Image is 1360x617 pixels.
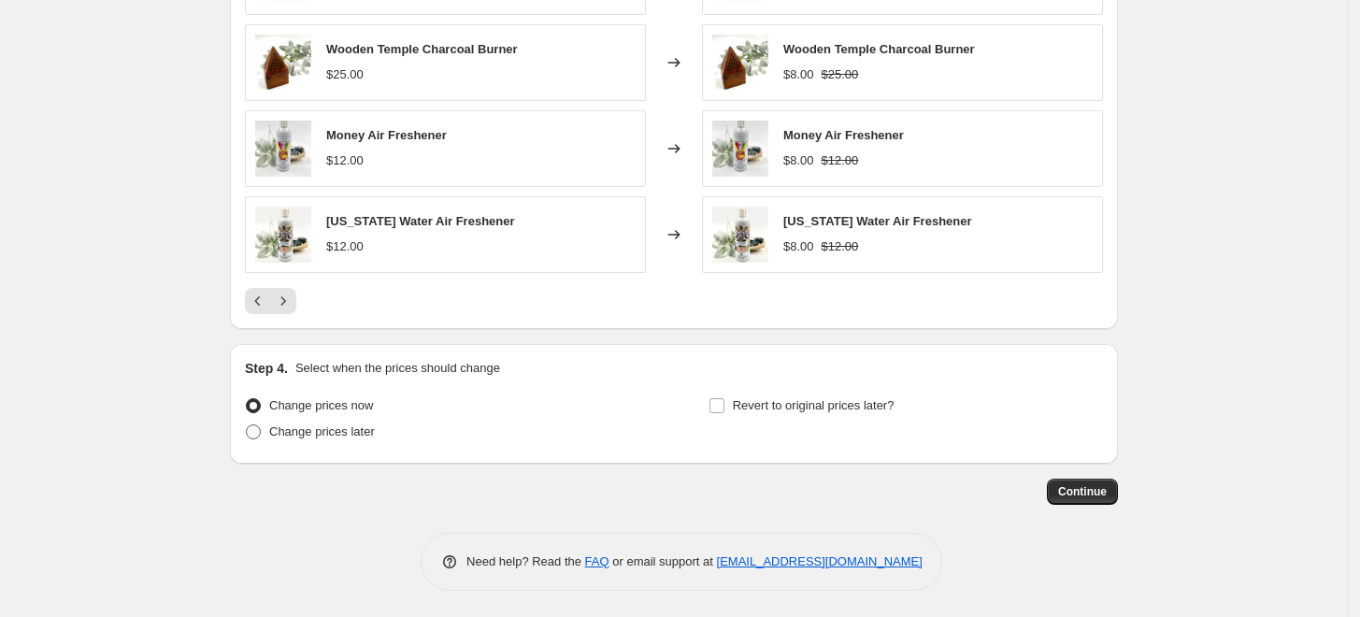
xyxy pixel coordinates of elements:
div: $8.00 [783,151,814,170]
span: [US_STATE] Water Air Freshener [783,214,972,228]
div: $12.00 [326,151,364,170]
div: $12.00 [326,237,364,256]
a: FAQ [585,554,609,568]
nav: Pagination [245,288,296,314]
span: Need help? Read the [466,554,585,568]
img: IMG_1881_784ef666-fddc-4206-8f56-078cd8d7162b_80x.jpg [255,35,311,91]
span: Money Air Freshener [783,128,904,142]
div: $8.00 [783,65,814,84]
strike: $25.00 [822,65,859,84]
img: IMG_1881_784ef666-fddc-4206-8f56-078cd8d7162b_80x.jpg [712,35,768,91]
p: Select when the prices should change [295,359,500,378]
strike: $12.00 [822,237,859,256]
a: [EMAIL_ADDRESS][DOMAIN_NAME] [717,554,923,568]
span: [US_STATE] Water Air Freshener [326,214,515,228]
button: Continue [1047,479,1118,505]
button: Next [270,288,296,314]
span: Continue [1058,484,1107,499]
img: IMG_2686_dcc5af76-857b-42c6-b3be-fd6631e85f5d_80x.jpg [255,207,311,263]
img: IMG_2684_80x.jpg [255,121,311,177]
img: IMG_2684_80x.jpg [712,121,768,177]
span: Wooden Temple Charcoal Burner [326,42,518,56]
button: Previous [245,288,271,314]
span: Revert to original prices later? [733,398,895,412]
h2: Step 4. [245,359,288,378]
span: Money Air Freshener [326,128,447,142]
strike: $12.00 [822,151,859,170]
div: $25.00 [326,65,364,84]
span: Change prices now [269,398,373,412]
span: Wooden Temple Charcoal Burner [783,42,975,56]
img: IMG_2686_dcc5af76-857b-42c6-b3be-fd6631e85f5d_80x.jpg [712,207,768,263]
span: or email support at [609,554,717,568]
div: $8.00 [783,237,814,256]
span: Change prices later [269,424,375,438]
